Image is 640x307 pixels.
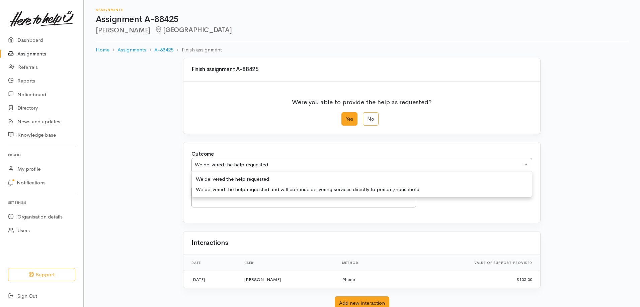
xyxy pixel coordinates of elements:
[239,255,337,271] th: User
[192,184,532,195] div: We delivered the help requested and will continue delivering services directly to person/household
[516,277,519,282] span: $
[191,66,532,73] h3: Finish assignment A-88425
[8,198,75,207] h6: Settings
[195,161,523,169] div: We delivered the help requested
[155,26,232,34] span: [GEOGRAPHIC_DATA]
[183,255,239,271] th: Date
[117,46,146,54] a: Assignments
[8,150,75,159] h6: Profile
[96,46,109,54] a: Home
[8,268,75,282] button: Support
[173,46,222,54] li: Finish assignment
[96,42,628,58] nav: breadcrumb
[393,255,540,271] th: Value of support provided
[337,255,393,271] th: Method
[191,239,228,247] h2: Interactions
[96,8,628,12] h6: Assignments
[363,112,379,126] label: No
[96,15,628,24] h1: Assignment A-88425
[239,271,337,288] td: [PERSON_NAME]
[191,150,214,158] label: Outcome
[292,94,432,107] p: Were you able to provide the help as requested?
[393,271,540,288] td: 105.00
[337,271,393,288] td: Phone
[192,174,532,184] div: We delivered the help requested
[183,271,239,288] td: [DATE]
[96,26,628,34] h2: [PERSON_NAME]
[341,112,357,126] label: Yes
[154,46,173,54] a: A-88425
